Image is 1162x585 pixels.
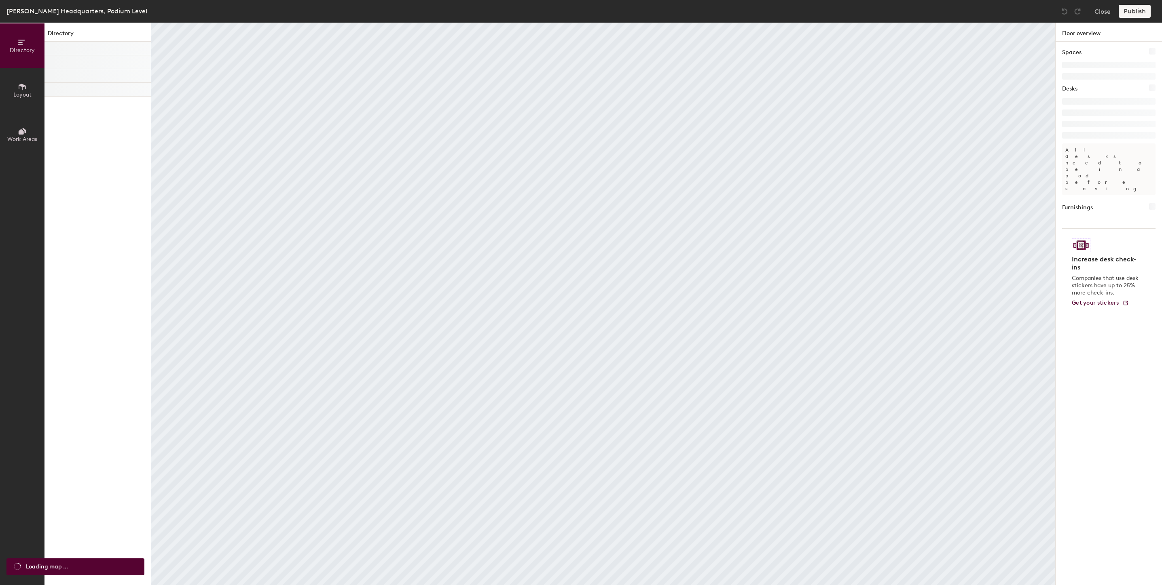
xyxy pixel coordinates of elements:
[151,23,1055,585] canvas: Map
[1056,23,1162,42] h1: Floor overview
[1062,84,1077,93] h1: Desks
[1094,5,1111,18] button: Close
[1072,275,1141,297] p: Companies that use desk stickers have up to 25% more check-ins.
[1060,7,1069,15] img: Undo
[1062,143,1156,195] p: All desks need to be in a pod before saving
[1062,203,1093,212] h1: Furnishings
[1073,7,1082,15] img: Redo
[1072,299,1119,306] span: Get your stickers
[26,562,68,571] span: Loading map ...
[7,136,37,143] span: Work Areas
[1072,300,1129,307] a: Get your stickers
[1072,238,1090,252] img: Sticker logo
[1062,48,1082,57] h1: Spaces
[6,6,147,16] div: [PERSON_NAME] Headquarters, Podium Level
[44,29,151,42] h1: Directory
[13,91,32,98] span: Layout
[1072,255,1141,271] h4: Increase desk check-ins
[10,47,35,54] span: Directory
